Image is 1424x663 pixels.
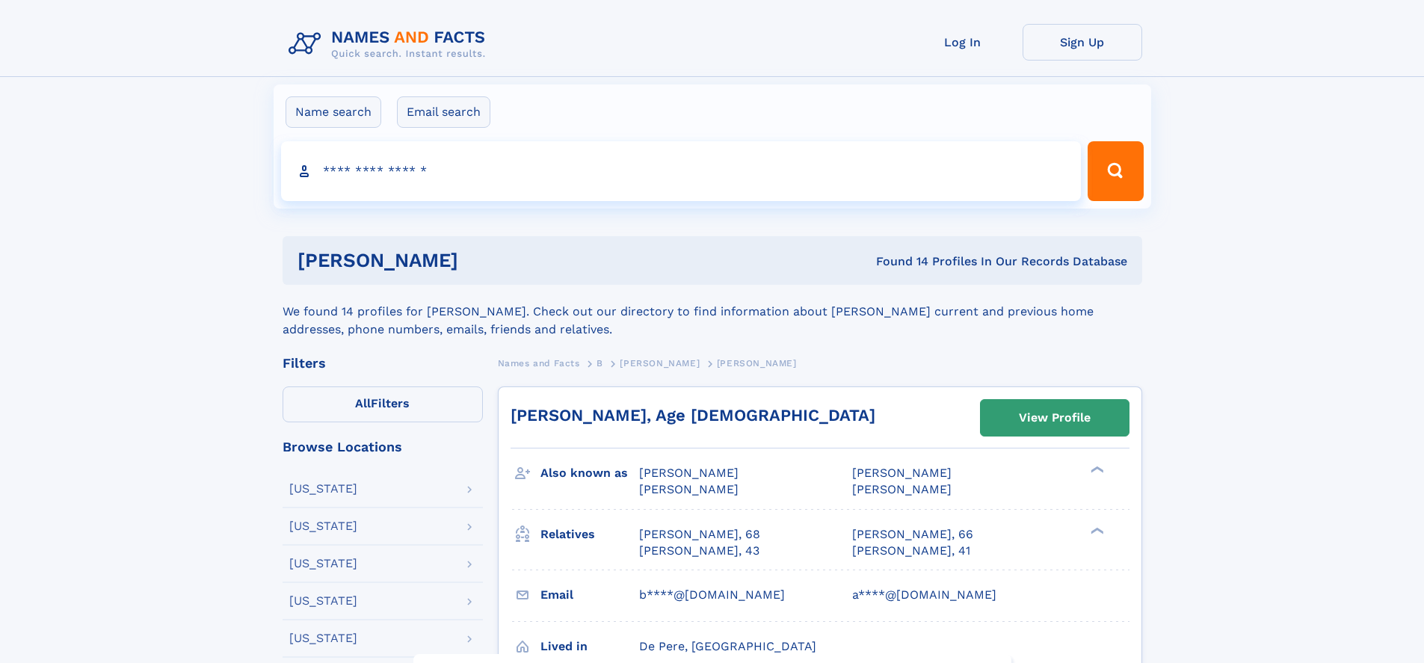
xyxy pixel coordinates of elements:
[283,285,1142,339] div: We found 14 profiles for [PERSON_NAME]. Check out our directory to find information about [PERSON...
[498,354,580,372] a: Names and Facts
[639,526,760,543] a: [PERSON_NAME], 68
[286,96,381,128] label: Name search
[597,358,603,368] span: B
[511,406,875,425] a: [PERSON_NAME], Age [DEMOGRAPHIC_DATA]
[639,466,739,480] span: [PERSON_NAME]
[1088,141,1143,201] button: Search Button
[597,354,603,372] a: B
[903,24,1023,61] a: Log In
[283,24,498,64] img: Logo Names and Facts
[289,520,357,532] div: [US_STATE]
[852,526,973,543] a: [PERSON_NAME], 66
[852,466,952,480] span: [PERSON_NAME]
[289,558,357,570] div: [US_STATE]
[283,440,483,454] div: Browse Locations
[667,253,1127,270] div: Found 14 Profiles In Our Records Database
[283,386,483,422] label: Filters
[283,357,483,370] div: Filters
[1023,24,1142,61] a: Sign Up
[540,634,639,659] h3: Lived in
[289,595,357,607] div: [US_STATE]
[540,522,639,547] h3: Relatives
[289,483,357,495] div: [US_STATE]
[540,460,639,486] h3: Also known as
[620,354,700,372] a: [PERSON_NAME]
[281,141,1082,201] input: search input
[981,400,1129,436] a: View Profile
[852,543,970,559] a: [PERSON_NAME], 41
[298,251,668,270] h1: [PERSON_NAME]
[1087,525,1105,535] div: ❯
[717,358,797,368] span: [PERSON_NAME]
[1087,465,1105,475] div: ❯
[639,543,759,559] a: [PERSON_NAME], 43
[852,482,952,496] span: [PERSON_NAME]
[639,639,816,653] span: De Pere, [GEOGRAPHIC_DATA]
[397,96,490,128] label: Email search
[289,632,357,644] div: [US_STATE]
[355,396,371,410] span: All
[639,482,739,496] span: [PERSON_NAME]
[1019,401,1091,435] div: View Profile
[620,358,700,368] span: [PERSON_NAME]
[540,582,639,608] h3: Email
